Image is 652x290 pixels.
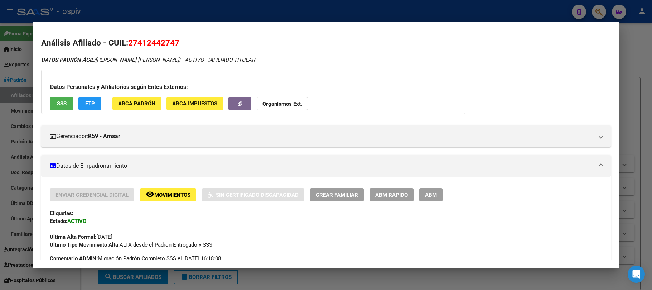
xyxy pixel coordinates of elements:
[41,155,611,177] mat-expansion-panel-header: Datos de Empadronamiento
[370,188,414,201] button: ABM Rápido
[50,83,457,91] h3: Datos Personales y Afiliatorios según Entes Externos:
[41,57,179,63] span: [PERSON_NAME] [PERSON_NAME]
[146,190,154,199] mat-icon: remove_red_eye
[55,192,129,198] span: Enviar Credencial Digital
[67,218,86,224] strong: ACTIVO
[50,218,67,224] strong: Estado:
[50,255,98,262] strong: Comentario ADMIN:
[112,97,161,110] button: ARCA Padrón
[375,192,408,198] span: ABM Rápido
[85,100,95,107] span: FTP
[628,266,645,283] div: Open Intercom Messenger
[209,57,255,63] span: AFILIADO TITULAR
[140,188,196,201] button: Movimientos
[128,38,179,47] span: 27412442747
[419,188,443,201] button: ABM
[41,37,611,49] h2: Análisis Afiliado - CUIL:
[41,57,255,63] i: | ACTIVO |
[50,242,120,248] strong: Ultimo Tipo Movimiento Alta:
[50,242,212,248] span: ALTA desde el Padrón Entregado x SSS
[50,234,96,240] strong: Última Alta Formal:
[425,192,437,198] span: ABM
[216,192,299,198] span: Sin Certificado Discapacidad
[50,162,594,170] mat-panel-title: Datos de Empadronamiento
[154,192,190,198] span: Movimientos
[41,125,611,147] mat-expansion-panel-header: Gerenciador:K59 - Amsar
[118,100,155,107] span: ARCA Padrón
[262,101,302,107] strong: Organismos Ext.
[50,255,221,262] span: Migración Padrón Completo SSS el [DATE] 16:18:08
[57,100,67,107] span: SSS
[166,97,223,110] button: ARCA Impuestos
[41,57,95,63] strong: DATOS PADRÓN ÁGIL:
[50,97,73,110] button: SSS
[316,192,358,198] span: Crear Familiar
[50,188,134,201] button: Enviar Credencial Digital
[310,188,364,201] button: Crear Familiar
[202,188,304,201] button: Sin Certificado Discapacidad
[88,132,120,141] strong: K59 - Amsar
[50,234,112,240] span: [DATE]
[172,100,217,107] span: ARCA Impuestos
[78,97,101,110] button: FTP
[50,210,73,217] strong: Etiquetas:
[257,97,308,110] button: Organismos Ext.
[50,132,594,141] mat-panel-title: Gerenciador:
